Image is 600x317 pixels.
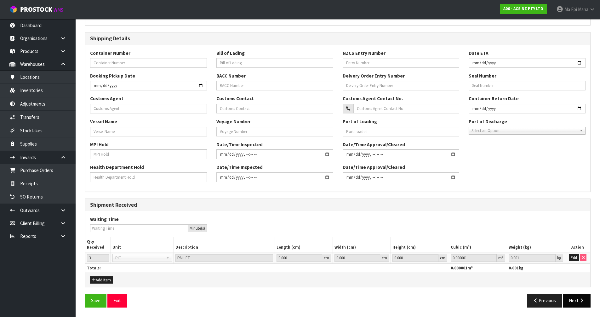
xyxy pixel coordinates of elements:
[216,118,251,125] label: Voyage Number
[503,6,543,11] strong: A06 - ACS NZ PTY LTD
[507,237,565,252] th: Weight (kg)
[20,5,52,14] span: ProStock
[469,81,586,90] input: Seal Number
[54,7,63,13] small: WMS
[343,95,403,102] label: Customs Agent Contact No.
[90,72,135,79] label: Booking Pickup Date
[343,118,377,125] label: Port of Loading
[343,81,460,90] input: Deivery Order Entry Number
[343,141,405,148] label: Date/Time Approval/Cleared
[438,254,447,262] div: cm
[509,254,556,262] input: Weight
[392,254,438,262] input: Height
[90,95,123,102] label: Customs Agent
[216,81,333,90] input: BACC Number
[90,50,130,56] label: Container Number
[111,237,174,252] th: Unit
[115,254,163,262] span: PLT
[216,50,245,56] label: Bill of Lading
[343,72,405,79] label: Deivery Order Entry Number
[90,118,117,125] label: Vessel Name
[564,6,577,12] span: Ma Epi
[90,36,586,42] h3: Shipping Details
[449,263,507,273] th: m³
[333,237,391,252] th: Width (cm)
[85,237,111,252] th: Qty Received
[216,104,333,113] input: Customs Contact
[90,149,207,159] input: MPI Hold
[277,254,322,262] input: Length
[216,127,333,136] input: Voyage Number
[90,164,144,170] label: Health Department Hold
[353,104,460,113] input: Customs Agent Contact No.
[451,254,497,262] input: Cubic
[216,172,333,182] input: Date/Time Inspected
[507,263,565,273] th: kg
[90,202,586,208] h3: Shipment Received
[469,50,489,56] label: Date ETA
[469,104,586,113] input: Container Return Date
[85,294,106,307] button: Save
[527,294,562,307] button: Previous
[90,172,207,182] input: Health Department Hold
[497,254,505,262] div: m³
[343,50,386,56] label: NZCS Entry Number
[188,224,207,232] div: Minute(s)
[275,237,333,252] th: Length (cm)
[469,72,496,79] label: Seal Number
[500,4,547,14] a: A06 - ACS NZ PTY LTD
[90,276,113,284] button: Add Item
[174,237,275,252] th: Description
[391,237,449,252] th: Height (cm)
[343,164,405,170] label: Date/Time Approval/Cleared
[90,58,207,68] input: Container Number
[343,149,460,159] input: Date/Time Inspected
[9,5,17,13] img: cube-alt.png
[87,254,109,262] input: Qty Received
[471,127,577,135] span: Select an Option
[380,254,389,262] div: cm
[216,141,263,148] label: Date/Time Inspected
[451,265,467,271] span: 0.000001
[343,172,460,182] input: Date/Time Inspected
[469,95,519,102] label: Container Return Date
[90,216,119,222] label: Waiting Time
[569,254,579,262] button: Edit
[322,254,331,262] div: cm
[216,149,333,159] input: Date/Time Inspected
[556,254,563,262] div: kg
[449,237,507,252] th: Cubic (m³)
[578,6,588,12] span: Mana
[565,237,590,252] th: Action
[90,224,188,232] input: Waiting Time
[509,265,519,271] span: 0.001
[90,81,207,90] input: Cont. Bookin Date
[216,58,333,68] input: Bill of Lading
[216,72,246,79] label: BACC Number
[107,294,127,307] button: Exit
[334,254,380,262] input: Width
[175,254,273,262] input: Description
[343,127,460,136] input: Port Loaded
[90,141,109,148] label: MPI Hold
[90,127,207,136] input: Vessel Name
[563,294,591,307] button: Next
[90,104,207,113] input: Customs Agent
[85,263,449,273] th: Totals:
[343,58,460,68] input: Entry Number
[216,164,263,170] label: Date/Time Inspected
[469,118,507,125] label: Port of Discharge
[216,95,254,102] label: Customs Contact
